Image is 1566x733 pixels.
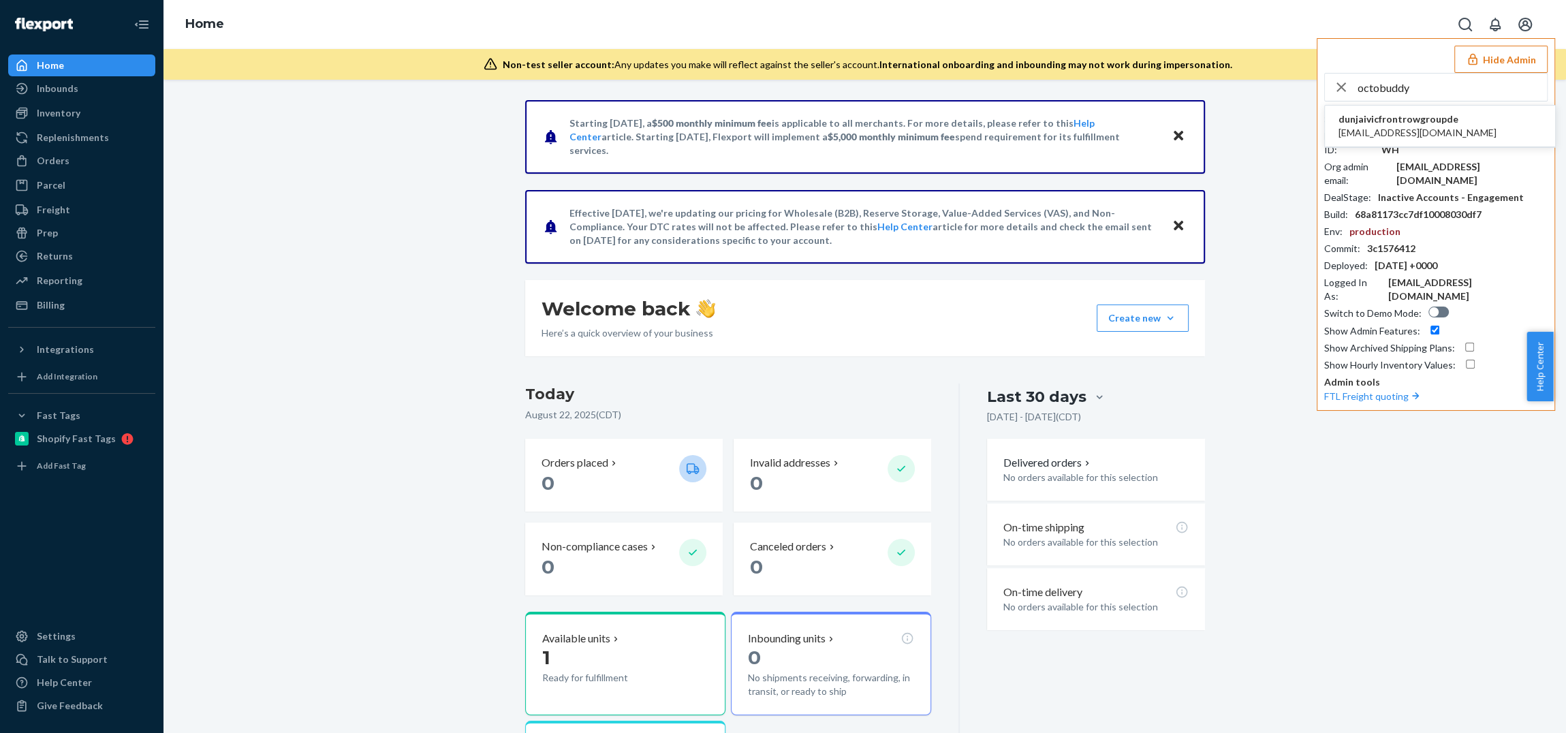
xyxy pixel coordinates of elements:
span: 0 [542,471,554,495]
p: Admin tools [1324,375,1548,389]
div: Parcel [37,178,65,192]
button: Delivered orders [1003,455,1093,471]
div: Returns [37,249,73,263]
div: Build : [1324,208,1348,221]
div: Logged In As : [1324,276,1381,303]
a: Inbounds [8,78,155,99]
div: Home [37,59,64,72]
span: $500 monthly minimum fee [652,117,772,129]
div: Fast Tags [37,409,80,422]
h1: Welcome back [542,296,715,321]
p: [DATE] - [DATE] ( CDT ) [987,410,1081,424]
div: Switch to Demo Mode : [1324,307,1422,320]
span: [EMAIL_ADDRESS][DOMAIN_NAME] [1338,126,1497,140]
div: Commit : [1324,242,1360,255]
button: Open account menu [1512,11,1539,38]
span: $5,000 monthly minimum fee [828,131,955,142]
button: Available units1Ready for fulfillment [525,612,725,715]
a: Home [185,16,224,31]
div: Orders [37,154,69,168]
button: Non-compliance cases 0 [525,523,723,595]
div: [EMAIL_ADDRESS][DOMAIN_NAME] [1396,160,1548,187]
button: Close [1170,217,1187,236]
p: Inbounding units [748,631,826,646]
div: Add Integration [37,371,97,382]
span: 0 [750,471,763,495]
div: Freight [37,203,70,217]
p: Canceled orders [750,539,826,555]
button: Close Navigation [128,11,155,38]
div: [DATE] +0000 [1375,259,1437,272]
h3: Today [525,384,932,405]
div: Show Hourly Inventory Values : [1324,358,1456,372]
div: Billing [37,298,65,312]
div: Inactive Accounts - Engagement [1378,191,1524,204]
p: On-time delivery [1003,584,1082,600]
div: Add Fast Tag [37,460,86,471]
div: Any updates you make will reflect against the seller's account. [503,58,1232,72]
div: Inbounds [37,82,78,95]
a: Help Center [8,672,155,693]
div: DealStage : [1324,191,1371,204]
a: Settings [8,625,155,647]
p: Effective [DATE], we're updating our pricing for Wholesale (B2B), Reserve Storage, Value-Added Se... [569,206,1159,247]
span: Help Center [1526,332,1553,401]
span: 0 [748,646,761,669]
div: Deployed : [1324,259,1368,272]
a: Inventory [8,102,155,124]
div: Prep [37,226,58,240]
a: Reporting [8,270,155,292]
p: No orders available for this selection [1003,600,1188,614]
span: 1 [542,646,550,669]
div: 3c1576412 [1367,242,1415,255]
div: Org admin email : [1324,160,1390,187]
input: Search or paste seller ID [1358,74,1547,101]
span: International onboarding and inbounding may not work during impersonation. [879,59,1232,70]
p: Here’s a quick overview of your business [542,326,715,340]
button: Invalid addresses 0 [734,439,931,512]
a: Home [8,54,155,76]
div: Give Feedback [37,699,103,713]
div: Talk to Support [37,653,108,666]
button: Close [1170,127,1187,146]
a: Billing [8,294,155,316]
div: Settings [37,629,76,643]
span: 0 [542,555,554,578]
button: Open notifications [1482,11,1509,38]
span: dunjaivicfrontrowgroupde [1338,112,1497,126]
div: Replenishments [37,131,109,144]
p: Orders placed [542,455,608,471]
div: Show Admin Features : [1324,324,1420,338]
p: August 22, 2025 ( CDT ) [525,408,932,422]
a: Add Fast Tag [8,455,155,477]
a: Prep [8,222,155,244]
a: Freight [8,199,155,221]
p: On-time shipping [1003,520,1084,535]
div: [EMAIL_ADDRESS][DOMAIN_NAME] [1388,276,1548,303]
div: Env : [1324,225,1343,238]
img: hand-wave emoji [696,299,715,318]
span: Non-test seller account: [503,59,614,70]
img: Flexport logo [15,18,73,31]
button: Create new [1097,305,1189,332]
a: Orders [8,150,155,172]
button: Hide Admin [1454,46,1548,73]
p: Ready for fulfillment [542,671,668,685]
a: Shopify Fast Tags [8,428,155,450]
a: Returns [8,245,155,267]
div: Shopify Fast Tags [37,432,116,446]
div: Inventory [37,106,80,120]
div: production [1349,225,1400,238]
a: FTL Freight quoting [1324,390,1422,402]
p: Available units [542,631,610,646]
p: Invalid addresses [750,455,830,471]
div: 68a81173cc7df10008030df7 [1355,208,1482,221]
a: Replenishments [8,127,155,149]
p: No orders available for this selection [1003,471,1188,484]
button: Fast Tags [8,405,155,426]
div: Reporting [37,274,82,287]
button: Integrations [8,339,155,360]
a: Help Center [877,221,933,232]
span: 0 [750,555,763,578]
